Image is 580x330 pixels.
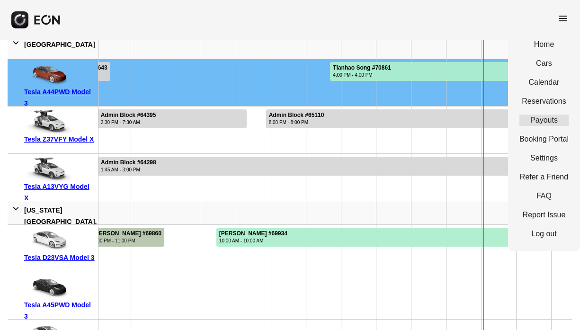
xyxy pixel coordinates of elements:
a: FAQ [519,190,569,202]
a: Cars [519,58,569,69]
div: Admin Block #64298 [101,159,156,166]
img: car [24,110,71,134]
span: menu [557,13,569,24]
div: 8:00 PM - 8:00 PM [269,119,324,126]
div: Rented for 10 days by Anthony Gill Current status is rental [216,225,566,247]
div: [PERSON_NAME] #69860 [93,230,161,237]
div: Tesla Z37VFY Model X [24,134,95,145]
div: [US_STATE][GEOGRAPHIC_DATA], [GEOGRAPHIC_DATA] [24,205,97,239]
div: Rented for 4 days by Sheldon Goodridge Current status is completed [57,225,165,247]
a: Report Issue [519,209,569,221]
a: Calendar [519,77,569,88]
div: Admin Block #64395 [101,112,156,119]
div: Admin Block #65110 [269,112,324,119]
img: car [24,228,71,252]
a: Refer a Friend [519,171,569,183]
div: 10:00 AM - 10:00 AM [219,237,287,244]
div: 4:00 PM - 4:00 PM [333,71,391,79]
div: Tianhao Song #70861 [333,64,391,71]
div: 2:30 PM - 7:30 AM [101,119,156,126]
a: Reservations [519,96,569,107]
a: Log out [519,228,569,240]
div: Tesla D23VSA Model 3 [24,252,95,263]
div: 1:45 AM - 3:00 PM [101,166,156,173]
a: Payouts [519,115,569,126]
div: Tesla A44PWD Model 3 [24,86,95,109]
img: car [24,62,71,86]
img: car [24,276,71,299]
div: 9:00 PM - 11:00 PM [93,237,161,244]
a: Home [519,39,569,50]
div: Tesla A45PWD Model 3 [24,299,95,322]
div: [PERSON_NAME] #69934 [219,230,287,237]
a: Booking Portal [519,134,569,145]
div: Tesla A13VYG Model X [24,181,95,204]
a: Settings [519,152,569,164]
div: [GEOGRAPHIC_DATA] [24,39,95,50]
img: car [24,157,71,181]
